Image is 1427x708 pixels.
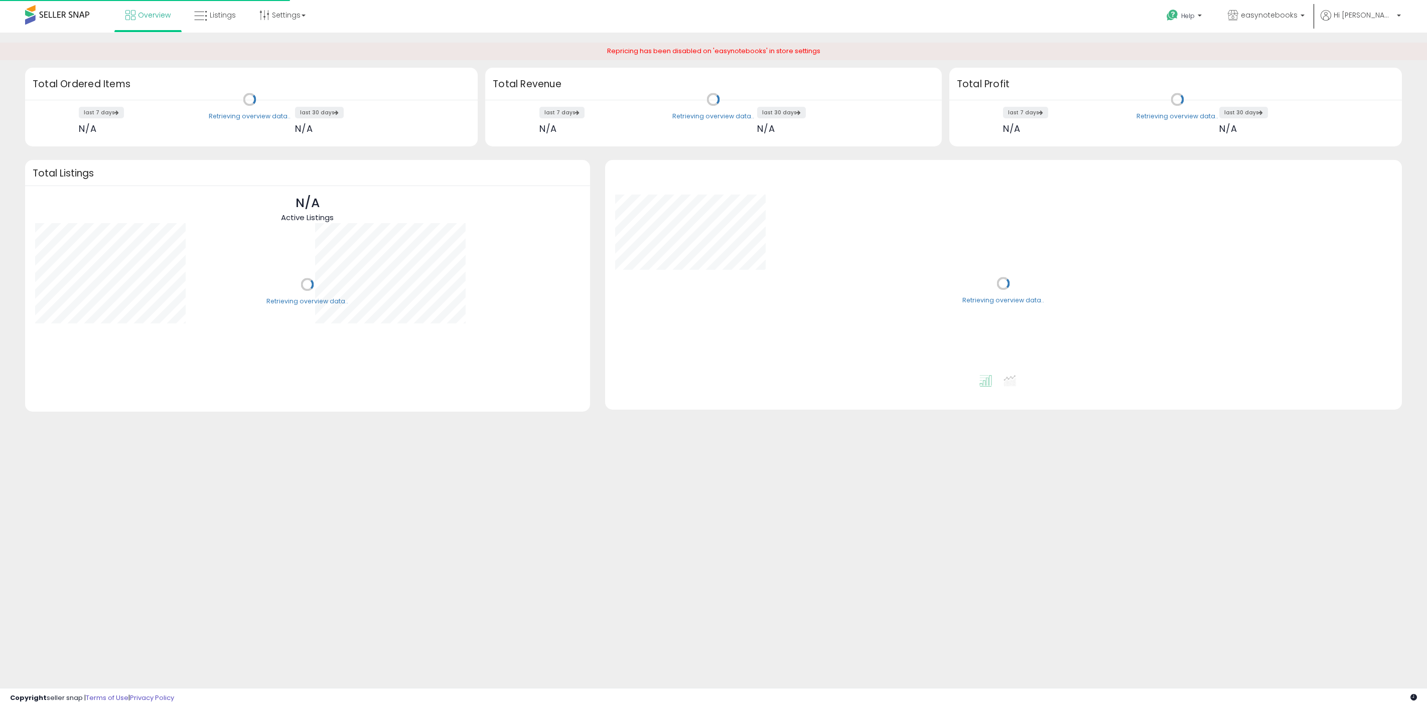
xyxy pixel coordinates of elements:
[209,112,291,121] div: Retrieving overview data..
[607,46,820,56] span: Repricing has been disabled on 'easynotebooks' in store settings
[266,297,348,306] div: Retrieving overview data..
[1159,2,1212,33] a: Help
[962,296,1044,305] div: Retrieving overview data..
[138,10,171,20] span: Overview
[1241,10,1298,20] span: easynotebooks
[672,112,754,121] div: Retrieving overview data..
[1166,9,1179,22] i: Get Help
[1136,112,1218,121] div: Retrieving overview data..
[1321,10,1401,33] a: Hi [PERSON_NAME]
[1334,10,1394,20] span: Hi [PERSON_NAME]
[1181,12,1195,20] span: Help
[210,10,236,20] span: Listings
